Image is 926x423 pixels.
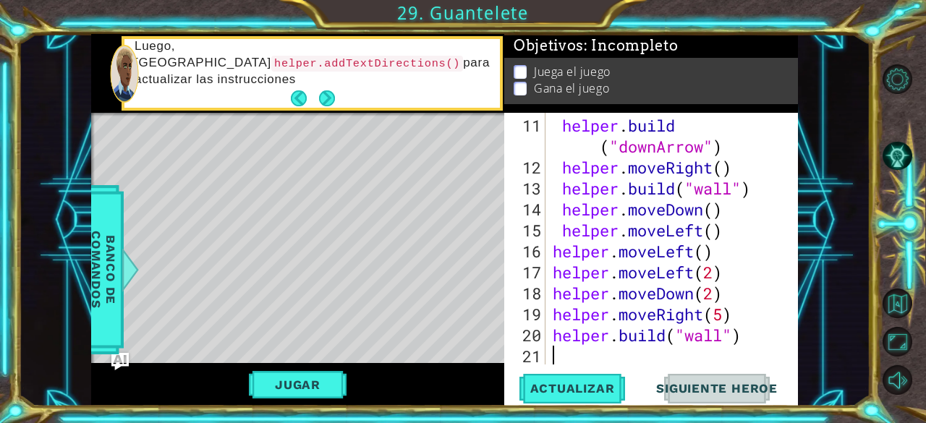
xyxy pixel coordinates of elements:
div: 19 [507,304,545,325]
span: Objetivos [514,37,679,55]
button: Volver al Mapa [883,289,912,318]
button: Actualizar [516,374,629,403]
button: Ask AI [111,353,129,370]
span: Actualizar [516,381,629,396]
button: Maximizar Navegador [883,327,912,356]
button: Back [291,90,319,106]
span: Siguiente Heroe [642,381,792,396]
p: Juega el juego [534,64,611,80]
div: 13 [507,178,545,199]
button: Pista AI [883,141,912,171]
div: 12 [507,157,545,178]
div: 16 [507,241,545,262]
div: 17 [507,262,545,283]
p: Luego, [GEOGRAPHIC_DATA] para actualizar las instrucciones [135,38,490,87]
a: Volver al Mapa [884,285,926,323]
button: Jugar [249,371,347,398]
button: Next [315,86,339,111]
span: Banco de comandos [85,195,122,344]
div: 15 [507,220,545,241]
div: 20 [507,325,545,346]
code: helper.addTextDirections() [271,56,463,72]
div: 14 [507,199,545,220]
button: Siguiente Heroe [642,374,792,403]
button: Opciones del Nivel [883,64,912,94]
p: Gana el juego [534,80,609,96]
span: : Incompleto [584,37,678,54]
div: 11 [507,115,545,157]
div: 18 [507,283,545,304]
button: Silencio [883,365,912,395]
div: 21 [507,346,545,367]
